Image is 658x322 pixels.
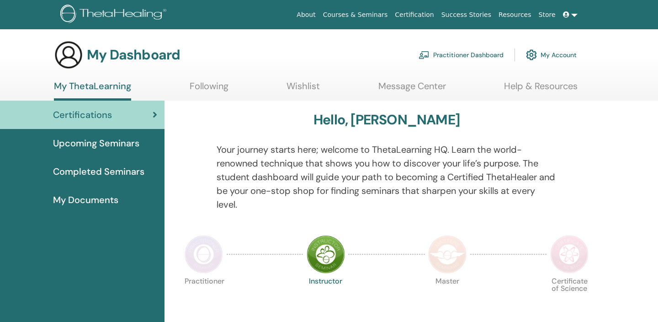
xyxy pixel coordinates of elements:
img: Certificate of Science [550,235,589,274]
a: Message Center [378,80,446,98]
img: Master [428,235,467,274]
span: Upcoming Seminars [53,136,139,150]
a: Certification [391,6,437,23]
p: Your journey starts here; welcome to ThetaLearning HQ. Learn the world-renowned technique that sh... [217,143,557,211]
a: My ThetaLearning [54,80,131,101]
p: Certificate of Science [550,278,589,316]
span: Completed Seminars [53,165,144,178]
h3: My Dashboard [87,47,180,63]
h3: Hello, [PERSON_NAME] [313,112,460,128]
p: Instructor [307,278,345,316]
img: Instructor [307,235,345,274]
span: Certifications [53,108,112,122]
a: Practitioner Dashboard [419,45,504,65]
a: Store [535,6,559,23]
a: Following [190,80,228,98]
a: My Account [526,45,577,65]
img: chalkboard-teacher.svg [419,51,430,59]
a: About [293,6,319,23]
a: Success Stories [438,6,495,23]
img: Practitioner [185,235,223,274]
p: Master [428,278,467,316]
a: Wishlist [287,80,320,98]
a: Courses & Seminars [319,6,392,23]
span: My Documents [53,193,118,207]
img: cog.svg [526,47,537,63]
p: Practitioner [185,278,223,316]
img: generic-user-icon.jpg [54,40,83,70]
a: Resources [495,6,535,23]
img: logo.png [60,5,170,25]
a: Help & Resources [504,80,578,98]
